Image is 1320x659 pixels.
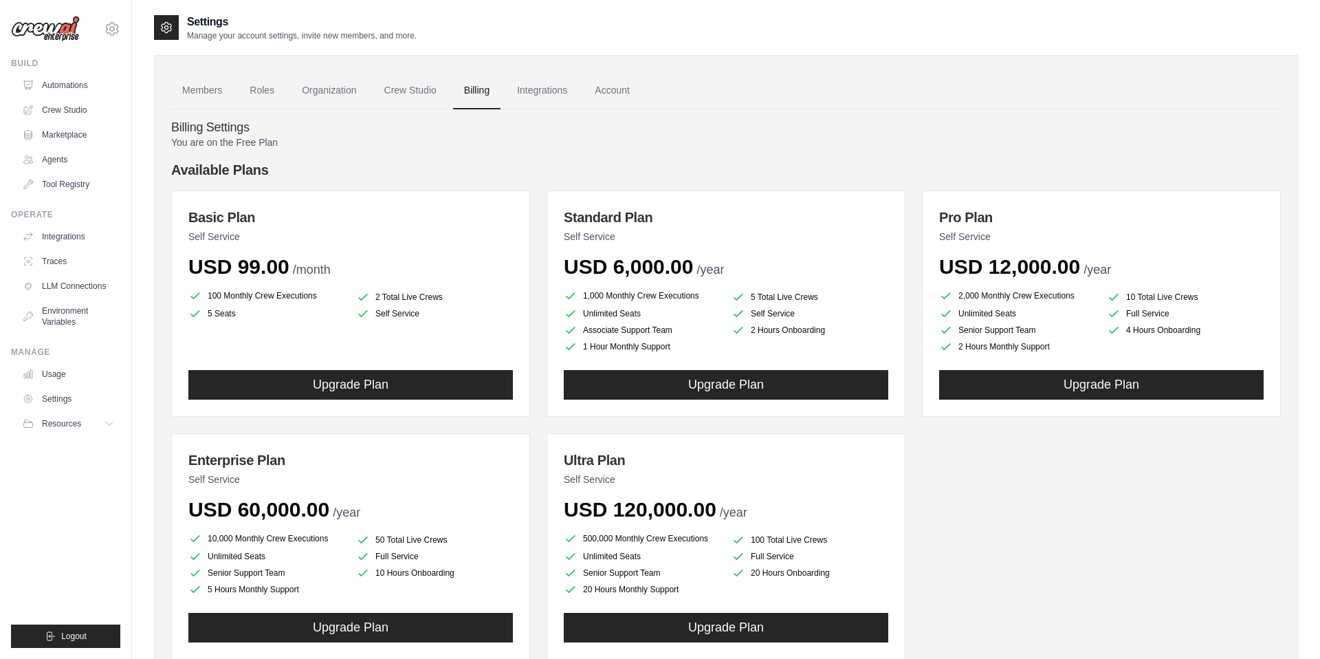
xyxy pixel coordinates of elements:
[188,370,513,400] button: Upgrade Plan
[356,290,513,304] li: 2 Total Live Crews
[11,347,120,358] div: Manage
[564,307,720,321] li: Unlimited Seats
[356,307,513,321] li: Self Service
[171,120,1281,136] h4: Billing Settings
[1107,323,1264,337] li: 4 Hours Onboarding
[333,506,360,519] span: /year
[11,16,80,42] img: Logo
[16,363,120,385] a: Usage
[16,99,120,121] a: Crew Studio
[564,550,720,563] li: Unlimited Seats
[939,323,1096,337] li: Senior Support Team
[188,307,345,321] li: 5 Seats
[356,550,513,563] li: Full Service
[16,413,120,435] button: Resources
[731,307,888,321] li: Self Service
[188,530,345,547] li: 10,000 Monthly Crew Executions
[187,30,417,41] p: Manage your account settings, invite new members, and more.
[564,566,720,580] li: Senior Support Team
[1107,290,1264,304] li: 10 Total Live Crews
[564,255,693,278] span: USD 6,000.00
[356,533,513,547] li: 50 Total Live Crews
[16,388,120,410] a: Settings
[564,323,720,337] li: Associate Support Team
[564,498,716,521] span: USD 120,000.00
[16,226,120,248] a: Integrations
[696,263,724,277] span: /year
[188,566,345,580] li: Senior Support Team
[731,550,888,563] li: Full Service
[11,58,120,69] div: Build
[171,136,1281,149] p: You are on the Free Plan
[1083,263,1111,277] span: /year
[939,340,1096,354] li: 2 Hours Monthly Support
[356,566,513,580] li: 10 Hours Onboarding
[564,451,888,470] h3: Ultra Plan
[939,370,1264,400] button: Upgrade Plan
[16,173,120,195] a: Tool Registry
[373,72,448,109] a: Crew Studio
[939,208,1264,227] h3: Pro Plan
[564,208,888,227] h3: Standard Plan
[171,72,233,109] a: Members
[453,72,500,109] a: Billing
[188,613,513,642] button: Upgrade Plan
[187,14,417,30] h2: Settings
[293,263,331,277] span: /month
[239,72,285,109] a: Roles
[1107,307,1264,321] li: Full Service
[16,149,120,171] a: Agents
[16,74,120,96] a: Automations
[171,160,1281,180] h4: Available Plans
[564,340,720,354] li: 1 Hour Monthly Support
[731,533,888,547] li: 100 Total Live Crews
[564,473,888,486] p: Self Service
[16,300,120,333] a: Environment Variables
[564,583,720,596] li: 20 Hours Monthly Support
[291,72,367,109] a: Organization
[16,124,120,146] a: Marketplace
[564,288,720,304] li: 1,000 Monthly Crew Executions
[188,498,329,521] span: USD 60,000.00
[11,209,120,220] div: Operate
[564,530,720,547] li: 500,000 Monthly Crew Executions
[731,566,888,580] li: 20 Hours Onboarding
[564,613,888,642] button: Upgrade Plan
[939,230,1264,244] p: Self Service
[188,451,513,470] h3: Enterprise Plan
[584,72,641,109] a: Account
[939,307,1096,321] li: Unlimited Seats
[188,583,345,596] li: 5 Hours Monthly Support
[61,631,87,642] span: Logout
[731,323,888,337] li: 2 Hours Onboarding
[188,550,345,563] li: Unlimited Seats
[188,230,513,244] p: Self Service
[506,72,578,109] a: Integrations
[939,288,1096,304] li: 2,000 Monthly Crew Executions
[16,250,120,272] a: Traces
[16,275,120,297] a: LLM Connections
[188,255,289,278] span: USD 99.00
[188,473,513,486] p: Self Service
[939,255,1080,278] span: USD 12,000.00
[42,418,81,429] span: Resources
[188,208,513,227] h3: Basic Plan
[11,625,120,648] button: Logout
[731,290,888,304] li: 5 Total Live Crews
[564,370,888,400] button: Upgrade Plan
[720,506,747,519] span: /year
[564,230,888,244] p: Self Service
[188,288,345,304] li: 100 Monthly Crew Executions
